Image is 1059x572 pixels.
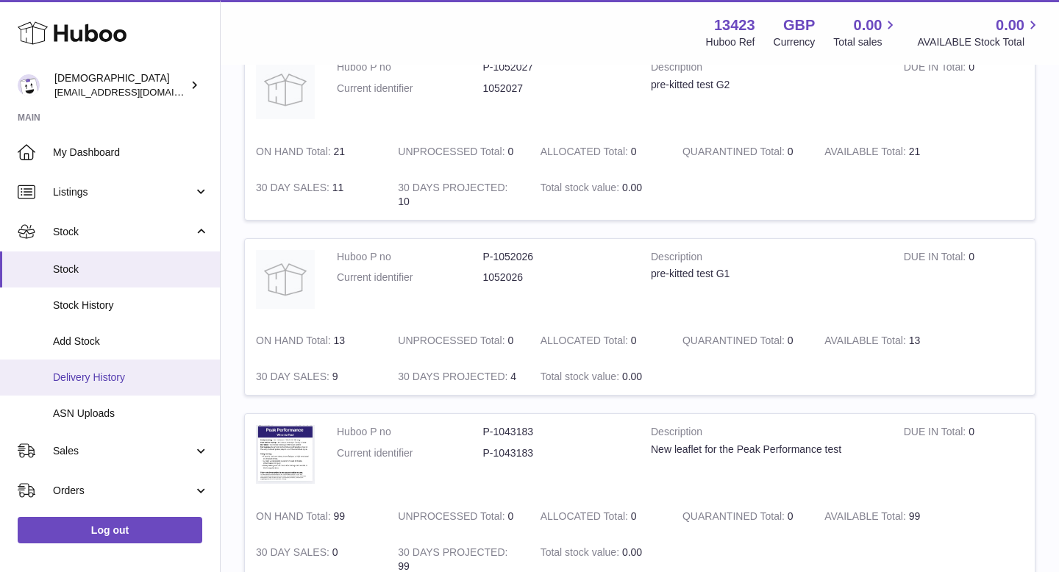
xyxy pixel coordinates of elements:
[917,15,1041,49] a: 0.00 AVAILABLE Stock Total
[541,371,622,386] strong: Total stock value
[53,484,193,498] span: Orders
[398,335,507,350] strong: UNPROCESSED Total
[541,510,631,526] strong: ALLOCATED Total
[256,546,332,562] strong: 30 DAY SALES
[813,323,955,359] td: 13
[337,82,483,96] dt: Current identifier
[53,444,193,458] span: Sales
[833,15,899,49] a: 0.00 Total sales
[245,134,387,170] td: 21
[256,510,334,526] strong: ON HAND Total
[706,35,755,49] div: Huboo Ref
[541,146,631,161] strong: ALLOCATED Total
[337,60,483,74] dt: Huboo P no
[337,425,483,439] dt: Huboo P no
[53,185,193,199] span: Listings
[256,371,332,386] strong: 30 DAY SALES
[245,323,387,359] td: 13
[387,323,529,359] td: 0
[651,60,882,78] strong: Description
[387,498,529,535] td: 0
[53,371,209,385] span: Delivery History
[256,250,315,309] img: product image
[245,170,387,220] td: 11
[483,60,630,74] dd: P-1052027
[824,335,908,350] strong: AVAILABLE Total
[651,425,882,443] strong: Description
[529,323,671,359] td: 0
[483,271,630,285] dd: 1052026
[398,546,507,562] strong: 30 DAYS PROJECTED
[256,335,334,350] strong: ON HAND Total
[824,146,908,161] strong: AVAILABLE Total
[783,15,815,35] strong: GBP
[337,271,483,285] dt: Current identifier
[483,425,630,439] dd: P-1043183
[53,407,209,421] span: ASN Uploads
[541,546,622,562] strong: Total stock value
[398,371,510,386] strong: 30 DAYS PROJECTED
[893,49,1035,134] td: 0
[529,134,671,170] td: 0
[398,146,507,161] strong: UNPROCESSED Total
[54,86,216,98] span: [EMAIL_ADDRESS][DOMAIN_NAME]
[337,446,483,460] dt: Current identifier
[337,250,483,264] dt: Huboo P no
[53,298,209,312] span: Stock History
[651,78,882,92] div: pre-kitted test G2
[387,134,529,170] td: 0
[256,146,334,161] strong: ON HAND Total
[483,250,630,264] dd: P-1052026
[245,359,387,395] td: 9
[18,74,40,96] img: olgazyuz@outlook.com
[541,335,631,350] strong: ALLOCATED Total
[483,446,630,460] dd: P-1043183
[622,546,642,558] span: 0.00
[18,517,202,543] a: Log out
[714,15,755,35] strong: 13423
[398,182,507,197] strong: 30 DAYS PROJECTED
[622,182,642,193] span: 0.00
[387,359,529,395] td: 4
[387,170,529,220] td: 10
[788,510,794,522] span: 0
[53,262,209,276] span: Stock
[541,182,622,197] strong: Total stock value
[904,426,969,441] strong: DUE IN Total
[774,35,816,49] div: Currency
[651,267,882,281] div: pre-kitted test G1
[813,498,955,535] td: 99
[904,61,969,76] strong: DUE IN Total
[256,182,332,197] strong: 30 DAY SALES
[813,134,955,170] td: 21
[682,510,788,526] strong: QUARANTINED Total
[996,15,1024,35] span: 0.00
[904,251,969,266] strong: DUE IN Total
[622,371,642,382] span: 0.00
[256,60,315,119] img: product image
[917,35,1041,49] span: AVAILABLE Stock Total
[682,335,788,350] strong: QUARANTINED Total
[529,498,671,535] td: 0
[788,146,794,157] span: 0
[53,146,209,160] span: My Dashboard
[245,498,387,535] td: 99
[483,82,630,96] dd: 1052027
[833,35,899,49] span: Total sales
[651,250,882,268] strong: Description
[824,510,908,526] strong: AVAILABLE Total
[854,15,883,35] span: 0.00
[893,239,1035,323] td: 0
[54,71,187,99] div: [DEMOGRAPHIC_DATA]
[53,335,209,348] span: Add Stock
[398,510,507,526] strong: UNPROCESSED Total
[256,425,315,484] img: product image
[788,335,794,346] span: 0
[682,146,788,161] strong: QUARANTINED Total
[893,414,1035,498] td: 0
[53,225,193,239] span: Stock
[651,443,882,457] div: New leaflet for the Peak Performance test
